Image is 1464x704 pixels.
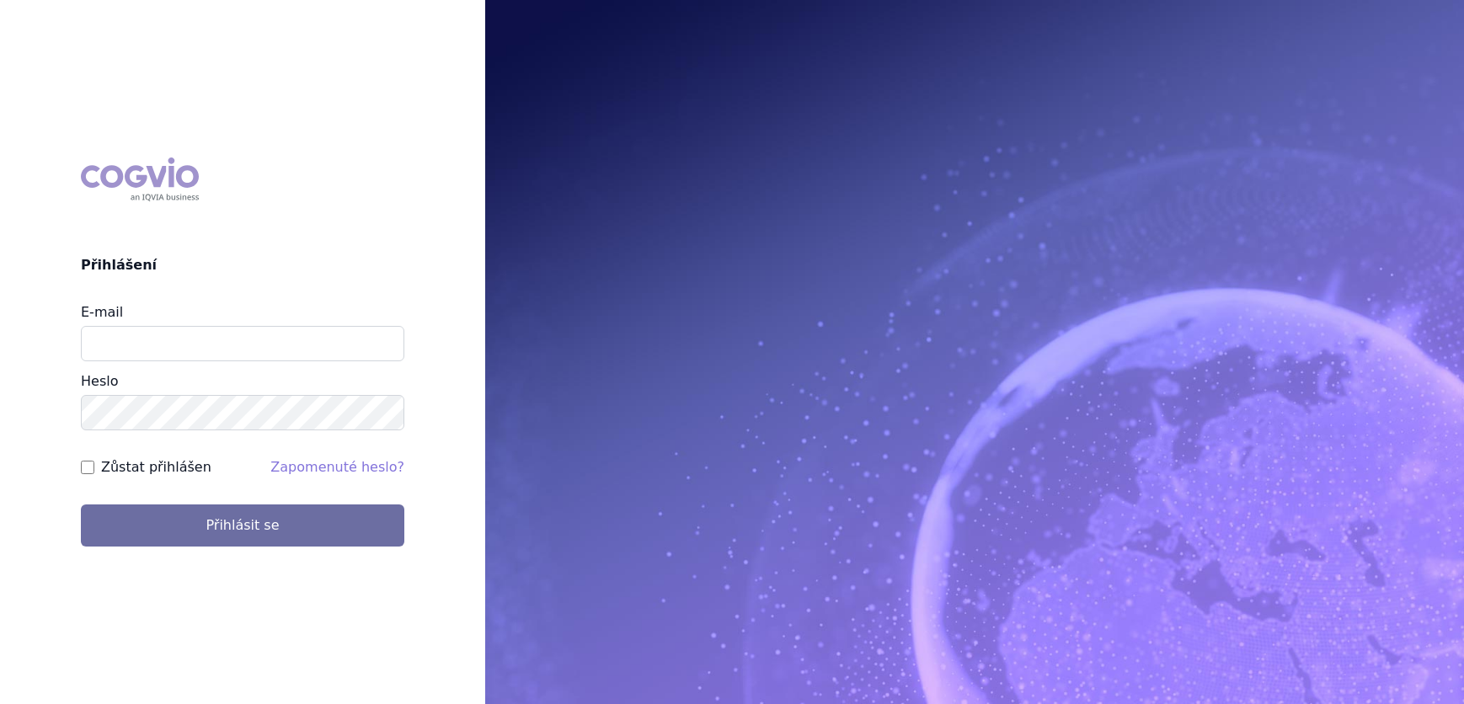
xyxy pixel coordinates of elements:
[81,304,123,320] label: E-mail
[81,373,118,389] label: Heslo
[101,457,211,477] label: Zůstat přihlášen
[81,255,404,275] h2: Přihlášení
[81,157,199,201] div: COGVIO
[270,459,404,475] a: Zapomenuté heslo?
[81,504,404,547] button: Přihlásit se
